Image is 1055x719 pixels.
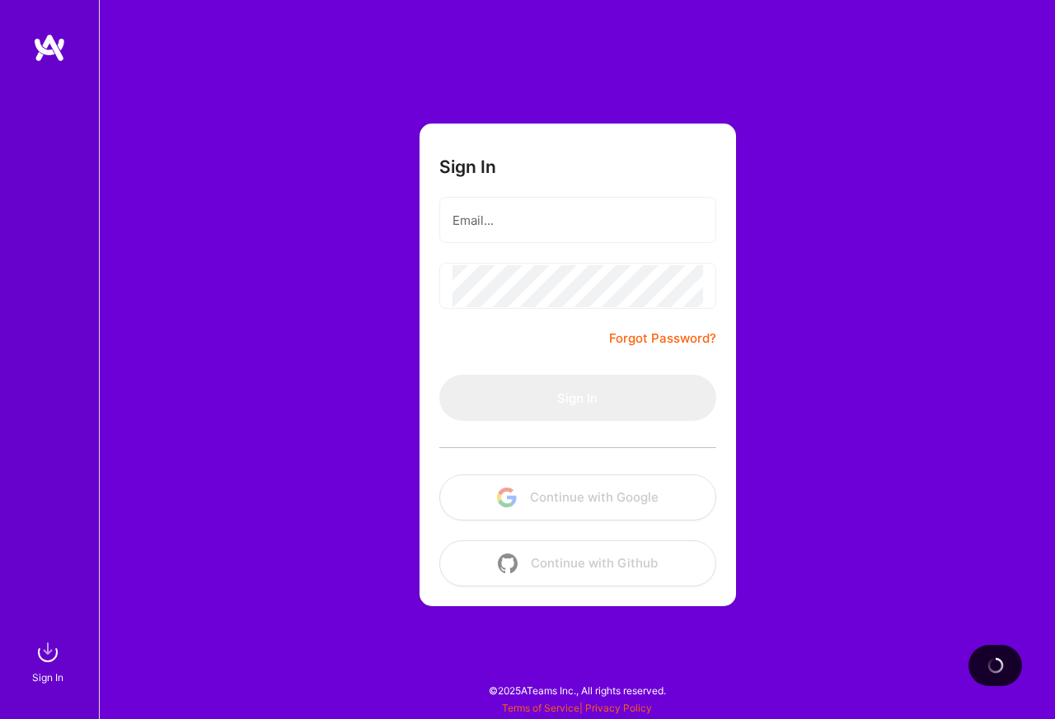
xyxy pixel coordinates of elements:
div: © 2025 ATeams Inc., All rights reserved. [99,670,1055,711]
img: icon [497,488,517,507]
img: sign in [31,636,64,669]
input: Email... [452,199,703,241]
a: sign inSign In [35,636,64,686]
img: icon [498,553,518,573]
button: Continue with Github [439,540,716,586]
a: Terms of Service [502,702,579,714]
span: | [502,702,652,714]
h3: Sign In [439,156,496,177]
button: Continue with Google [439,474,716,521]
a: Privacy Policy [585,702,652,714]
img: logo [33,33,66,63]
img: loading [986,656,1006,675]
div: Sign In [32,669,63,686]
button: Sign In [439,375,716,421]
a: Forgot Password? [609,329,716,348]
